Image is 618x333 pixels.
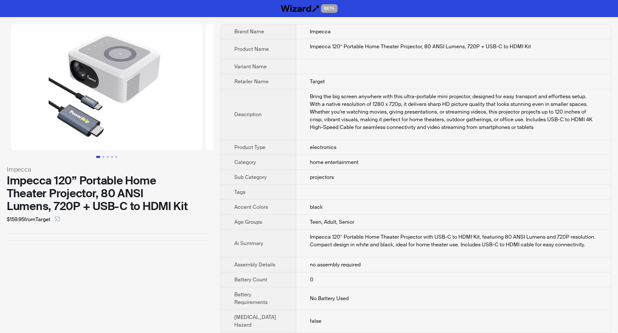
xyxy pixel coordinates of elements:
[310,276,313,283] span: 0
[234,144,265,151] span: Product Type
[310,318,321,324] span: false
[234,291,268,306] span: Battery Requirements
[310,295,349,302] span: No Battery Used
[7,213,207,226] div: $159.95 from Target
[310,174,334,181] span: projectors
[234,174,267,181] span: Sub Category
[310,233,597,248] div: Impecca 120” Portable Home Theater Projector with USB-C to HDMI Kit, featuring 80 ANSI Lumens and...
[234,261,275,268] span: Assembly Details
[310,43,597,50] div: Impecca 120” Portable Home Theater Projector, 80 ANSI Lumens, 720P + USB-C to HDMI Kit
[321,4,338,13] span: BETA
[234,314,276,328] span: [MEDICAL_DATA] Hazard
[234,276,267,283] span: Battery Count
[310,261,361,268] span: no assembly required
[234,159,256,166] span: Category
[7,165,207,174] div: Impecca
[234,78,268,85] span: Retailer Name
[234,46,269,53] span: Product Name
[310,204,323,210] span: black
[234,219,262,225] span: Age Groups
[234,28,264,35] span: Brand Name
[206,24,397,150] img: Impecca 120” Portable Home Theater Projector, 80 ANSI Lumens, 720P + USB-C to HDMI Kit image 2
[310,144,336,151] span: electronics
[11,24,202,150] img: Impecca 120” Portable Home Theater Projector, 80 ANSI Lumens, 720P + USB-C to HDMI Kit image 1
[107,156,109,158] button: Go to slide 3
[310,93,597,131] div: Bring the big screen anywhere with this ultra-portable mini projector, designed for easy transpor...
[96,156,100,158] button: Go to slide 1
[111,156,113,158] button: Go to slide 4
[310,28,331,35] span: Impecca
[234,204,268,210] span: Accent Colors
[55,216,60,222] span: select
[234,63,267,70] span: Variant Name
[234,189,245,196] span: Tags
[310,219,354,225] span: Teen, Adult, Senior
[310,159,359,166] span: home entertainment
[234,111,262,118] span: Description
[7,174,207,213] div: Impecca 120” Portable Home Theater Projector, 80 ANSI Lumens, 720P + USB-C to HDMI Kit
[234,240,263,247] span: Ai Summary
[310,78,325,85] span: Target
[115,156,117,158] button: Go to slide 5
[102,156,105,158] button: Go to slide 2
